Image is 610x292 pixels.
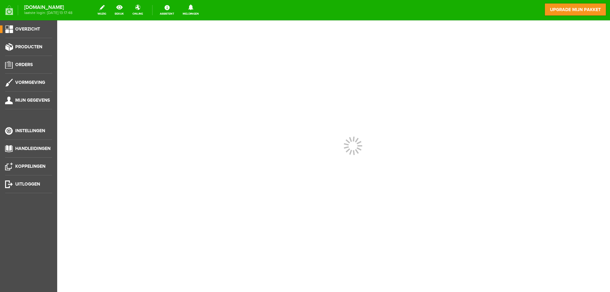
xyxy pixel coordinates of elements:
a: bekijk [111,3,128,17]
strong: [DOMAIN_NAME] [24,6,72,9]
a: online [129,3,147,17]
span: Uitloggen [15,181,40,187]
span: Mijn gegevens [15,98,50,103]
span: laatste login: [DATE] 13:17:48 [24,11,72,15]
span: Producten [15,44,42,50]
span: Koppelingen [15,164,45,169]
a: Assistent [156,3,178,17]
span: Orders [15,62,33,67]
span: Instellingen [15,128,45,133]
span: Overzicht [15,26,40,32]
span: Vormgeving [15,80,45,85]
a: Meldingen [179,3,203,17]
span: Handleidingen [15,146,51,151]
a: upgrade mijn pakket [545,3,606,16]
a: wijzig [94,3,110,17]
